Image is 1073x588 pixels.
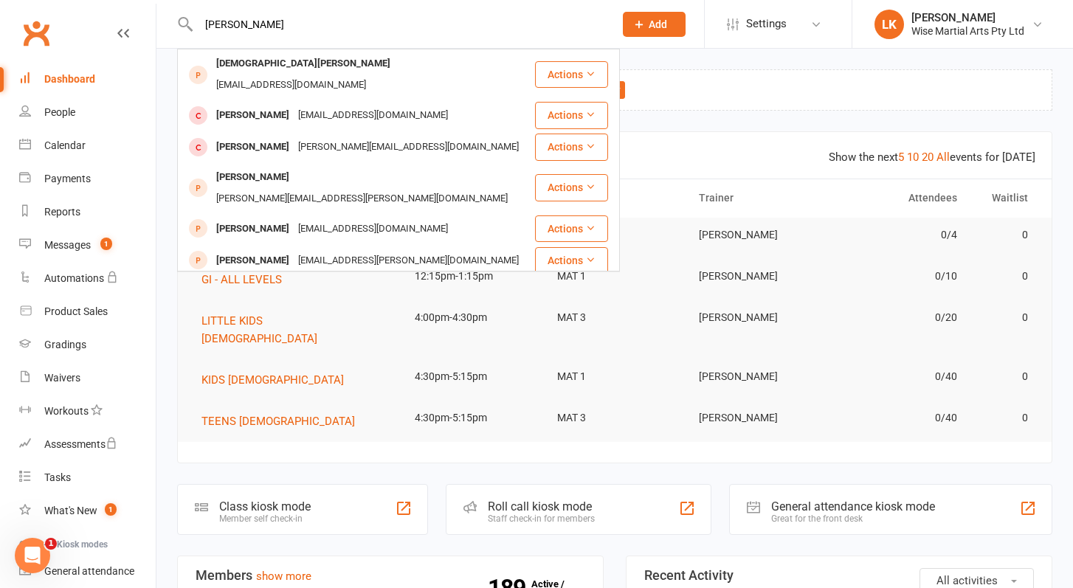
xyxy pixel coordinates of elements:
[294,136,523,158] div: [PERSON_NAME][EMAIL_ADDRESS][DOMAIN_NAME]
[401,259,544,294] td: 12:15pm-1:15pm
[19,295,156,328] a: Product Sales
[746,7,787,41] span: Settings
[212,136,294,158] div: [PERSON_NAME]
[219,513,311,524] div: Member self check-in
[256,570,311,583] a: show more
[44,339,86,350] div: Gradings
[686,401,828,435] td: [PERSON_NAME]
[686,218,828,252] td: [PERSON_NAME]
[196,568,585,583] h3: Members
[219,499,311,513] div: Class kiosk mode
[828,359,970,394] td: 0/40
[488,499,595,513] div: Roll call kiosk mode
[44,239,91,251] div: Messages
[828,259,970,294] td: 0/10
[544,259,686,294] td: MAT 1
[105,503,117,516] span: 1
[19,395,156,428] a: Workouts
[401,300,544,335] td: 4:00pm-4:30pm
[44,565,134,577] div: General attendance
[771,513,935,524] div: Great for the front desk
[201,273,282,286] span: GI - ALL LEVELS
[401,359,544,394] td: 4:30pm-5:15pm
[201,373,344,387] span: KIDS [DEMOGRAPHIC_DATA]
[970,218,1041,252] td: 0
[212,250,294,271] div: [PERSON_NAME]
[544,300,686,335] td: MAT 3
[194,14,604,35] input: Search...
[45,538,57,550] span: 1
[19,229,156,262] a: Messages 1
[970,359,1041,394] td: 0
[828,218,970,252] td: 0/4
[828,401,970,435] td: 0/40
[19,494,156,528] a: What's New1
[970,259,1041,294] td: 0
[294,218,452,240] div: [EMAIL_ADDRESS][DOMAIN_NAME]
[44,206,80,218] div: Reports
[19,555,156,588] a: General attendance kiosk mode
[829,148,1035,166] div: Show the next events for [DATE]
[936,574,998,587] span: All activities
[44,305,108,317] div: Product Sales
[44,405,89,417] div: Workouts
[201,371,354,389] button: KIDS [DEMOGRAPHIC_DATA]
[19,196,156,229] a: Reports
[201,271,292,288] button: GI - ALL LEVELS
[686,359,828,394] td: [PERSON_NAME]
[970,401,1041,435] td: 0
[535,247,608,274] button: Actions
[44,471,71,483] div: Tasks
[828,179,970,217] th: Attendees
[212,188,512,210] div: [PERSON_NAME][EMAIL_ADDRESS][PERSON_NAME][DOMAIN_NAME]
[874,10,904,39] div: LK
[201,314,317,345] span: LITTLE KIDS [DEMOGRAPHIC_DATA]
[19,262,156,295] a: Automations
[911,24,1024,38] div: Wise Martial Arts Pty Ltd
[970,300,1041,335] td: 0
[771,499,935,513] div: General attendance kiosk mode
[970,179,1041,217] th: Waitlist
[201,312,388,347] button: LITTLE KIDS [DEMOGRAPHIC_DATA]
[535,102,608,128] button: Actions
[401,401,544,435] td: 4:30pm-5:15pm
[19,129,156,162] a: Calendar
[19,461,156,494] a: Tasks
[19,428,156,461] a: Assessments
[828,300,970,335] td: 0/20
[212,167,294,188] div: [PERSON_NAME]
[686,300,828,335] td: [PERSON_NAME]
[15,538,50,573] iframe: Intercom live chat
[488,513,595,524] div: Staff check-in for members
[19,328,156,362] a: Gradings
[44,173,91,184] div: Payments
[212,218,294,240] div: [PERSON_NAME]
[907,151,919,164] a: 10
[44,372,80,384] div: Waivers
[19,96,156,129] a: People
[686,259,828,294] td: [PERSON_NAME]
[544,359,686,394] td: MAT 1
[212,53,395,75] div: [DEMOGRAPHIC_DATA][PERSON_NAME]
[898,151,904,164] a: 5
[201,412,365,430] button: TEENS [DEMOGRAPHIC_DATA]
[535,61,608,88] button: Actions
[911,11,1024,24] div: [PERSON_NAME]
[535,134,608,160] button: Actions
[535,174,608,201] button: Actions
[44,106,75,118] div: People
[19,362,156,395] a: Waivers
[936,151,950,164] a: All
[100,238,112,250] span: 1
[44,505,97,516] div: What's New
[19,63,156,96] a: Dashboard
[44,272,104,284] div: Automations
[19,162,156,196] a: Payments
[294,105,452,126] div: [EMAIL_ADDRESS][DOMAIN_NAME]
[535,215,608,242] button: Actions
[649,18,667,30] span: Add
[212,105,294,126] div: [PERSON_NAME]
[44,438,117,450] div: Assessments
[544,401,686,435] td: MAT 3
[18,15,55,52] a: Clubworx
